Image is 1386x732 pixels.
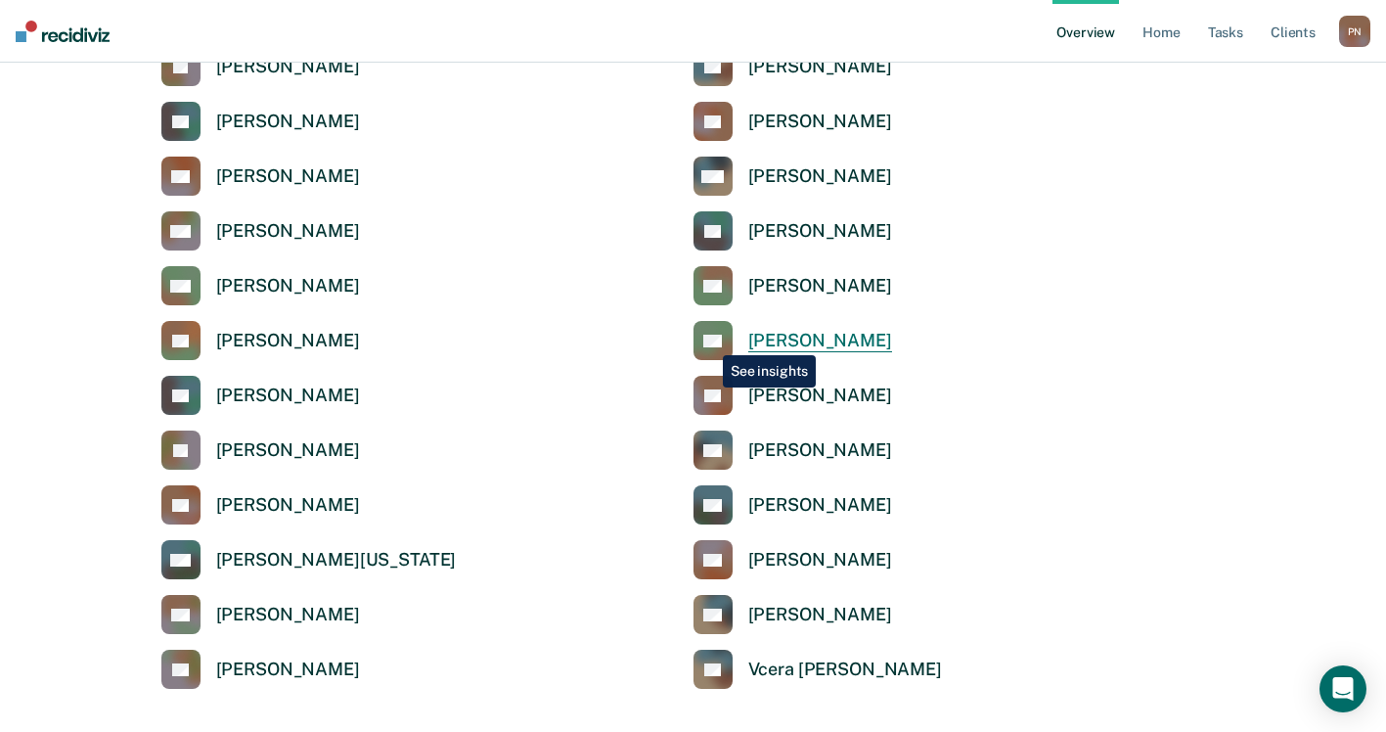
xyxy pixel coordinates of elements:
[748,604,892,626] div: [PERSON_NAME]
[216,330,360,352] div: [PERSON_NAME]
[161,431,360,470] a: [PERSON_NAME]
[161,595,360,634] a: [PERSON_NAME]
[748,111,892,133] div: [PERSON_NAME]
[161,102,360,141] a: [PERSON_NAME]
[748,385,892,407] div: [PERSON_NAME]
[161,47,360,86] a: [PERSON_NAME]
[748,275,892,297] div: [PERSON_NAME]
[693,321,892,360] a: [PERSON_NAME]
[1339,16,1370,47] div: P N
[161,157,360,196] a: [PERSON_NAME]
[693,376,892,415] a: [PERSON_NAME]
[748,165,892,188] div: [PERSON_NAME]
[216,659,360,681] div: [PERSON_NAME]
[748,439,892,462] div: [PERSON_NAME]
[748,56,892,78] div: [PERSON_NAME]
[693,595,892,634] a: [PERSON_NAME]
[1339,16,1370,47] button: PN
[161,266,360,305] a: [PERSON_NAME]
[216,275,360,297] div: [PERSON_NAME]
[748,330,892,352] div: [PERSON_NAME]
[16,21,110,42] img: Recidiviz
[693,211,892,251] a: [PERSON_NAME]
[216,385,360,407] div: [PERSON_NAME]
[693,431,892,470] a: [PERSON_NAME]
[693,157,892,196] a: [PERSON_NAME]
[216,56,360,78] div: [PERSON_NAME]
[161,485,360,525] a: [PERSON_NAME]
[693,650,942,689] a: Vcera [PERSON_NAME]
[161,540,457,579] a: [PERSON_NAME][US_STATE]
[748,549,892,572] div: [PERSON_NAME]
[216,494,360,517] div: [PERSON_NAME]
[748,220,892,243] div: [PERSON_NAME]
[693,47,892,86] a: [PERSON_NAME]
[748,659,942,681] div: Vcera [PERSON_NAME]
[693,102,892,141] a: [PERSON_NAME]
[693,485,892,525] a: [PERSON_NAME]
[1319,665,1366,712] div: Open Intercom Messenger
[748,494,892,517] div: [PERSON_NAME]
[216,549,457,572] div: [PERSON_NAME][US_STATE]
[216,604,360,626] div: [PERSON_NAME]
[161,211,360,251] a: [PERSON_NAME]
[216,165,360,188] div: [PERSON_NAME]
[161,650,360,689] a: [PERSON_NAME]
[161,376,360,415] a: [PERSON_NAME]
[216,439,360,462] div: [PERSON_NAME]
[161,321,360,360] a: [PERSON_NAME]
[693,266,892,305] a: [PERSON_NAME]
[693,540,892,579] a: [PERSON_NAME]
[216,220,360,243] div: [PERSON_NAME]
[216,111,360,133] div: [PERSON_NAME]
